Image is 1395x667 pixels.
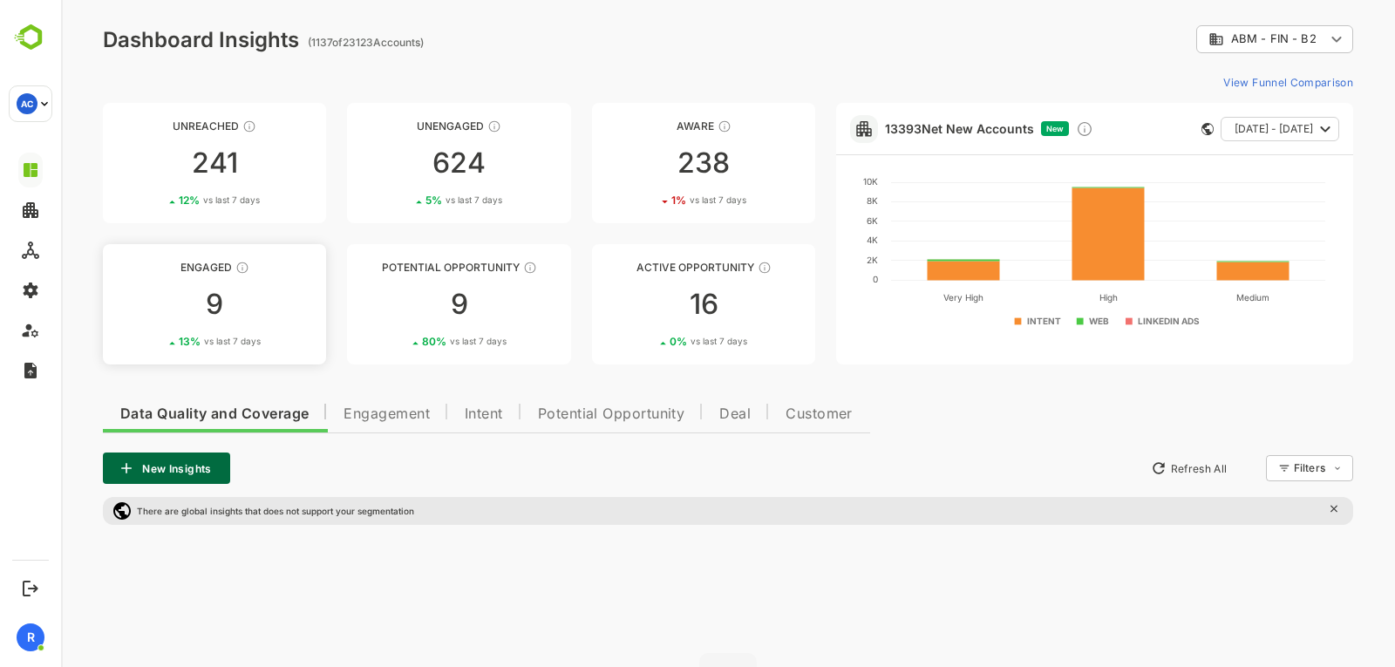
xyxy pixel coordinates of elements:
ag: ( 1137 of 23123 Accounts) [247,36,363,49]
a: 13393Net New Accounts [824,121,973,136]
text: 6K [806,215,817,226]
button: New Insights [42,453,169,484]
div: These accounts have just entered the buying cycle and need further nurturing [657,119,670,133]
text: 0 [812,274,817,284]
div: These accounts have open opportunities which might be at any of the Sales Stages [697,261,711,275]
img: BambooboxLogoMark.f1c84d78b4c51b1a7b5f700c9845e183.svg [9,21,53,54]
text: 2K [806,255,817,265]
text: High [1038,292,1057,303]
div: Unreached [42,119,265,133]
span: vs last 7 days [629,335,686,348]
a: EngagedThese accounts are warm, further nurturing would qualify them to MQAs913%vs last 7 days [42,244,265,364]
span: ABM - FIN - B2 [1170,32,1255,45]
button: Refresh All [1082,454,1174,482]
div: These accounts are MQAs and can be passed on to Inside Sales [462,261,476,275]
div: 9 [42,290,265,318]
div: ABM - FIN - B2 [1147,31,1264,47]
div: 9 [286,290,509,318]
p: There are global insights that does not support your segmentation [76,506,353,516]
span: vs last 7 days [389,335,446,348]
button: Logout [18,576,42,600]
div: Engaged [42,261,265,274]
text: Medium [1175,292,1208,303]
div: R [17,623,44,651]
div: Discover new ICP-fit accounts showing engagement — via intent surges, anonymous website visits, L... [1015,120,1032,138]
div: Unengaged [286,119,509,133]
span: Customer [725,407,792,421]
div: 16 [531,290,754,318]
div: Potential Opportunity [286,261,509,274]
span: New [985,124,1003,133]
div: Filters [1233,461,1264,474]
a: UnengagedThese accounts have not shown enough engagement and need nurturing6245%vs last 7 days [286,103,509,223]
text: 10K [802,176,817,187]
span: vs last 7 days [384,194,441,207]
div: 12 % [118,194,199,207]
span: Potential Opportunity [477,407,624,421]
a: Active OpportunityThese accounts have open opportunities which might be at any of the Sales Stage... [531,244,754,364]
text: 4K [806,235,817,245]
div: 624 [286,149,509,177]
span: vs last 7 days [629,194,685,207]
div: AC [17,93,37,114]
span: Deal [658,407,690,421]
a: UnreachedThese accounts have not been engaged with for a defined time period24112%vs last 7 days [42,103,265,223]
span: Data Quality and Coverage [59,407,248,421]
div: Aware [531,119,754,133]
span: vs last 7 days [143,335,200,348]
text: 8K [806,195,817,206]
span: Intent [404,407,442,421]
button: [DATE] - [DATE] [1160,117,1278,141]
div: 1 % [610,194,685,207]
a: AwareThese accounts have just entered the buying cycle and need further nurturing2381%vs last 7 days [531,103,754,223]
div: 238 [531,149,754,177]
div: Active Opportunity [531,261,754,274]
div: This card does not support filter and segments [1140,123,1153,135]
div: These accounts have not shown enough engagement and need nurturing [426,119,440,133]
button: View Funnel Comparison [1155,68,1292,96]
div: 0 % [609,335,686,348]
div: 5 % [364,194,441,207]
div: These accounts have not been engaged with for a defined time period [181,119,195,133]
div: 241 [42,149,265,177]
a: Potential OpportunityThese accounts are MQAs and can be passed on to Inside Sales980%vs last 7 days [286,244,509,364]
div: These accounts are warm, further nurturing would qualify them to MQAs [174,261,188,275]
div: Dashboard Insights [42,27,238,52]
div: ABM - FIN - B2 [1135,23,1292,57]
text: Very High [882,292,922,303]
span: Engagement [282,407,369,421]
div: 13 % [118,335,200,348]
div: 80 % [361,335,446,348]
span: [DATE] - [DATE] [1174,118,1252,140]
div: Filters [1231,453,1292,484]
span: vs last 7 days [142,194,199,207]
